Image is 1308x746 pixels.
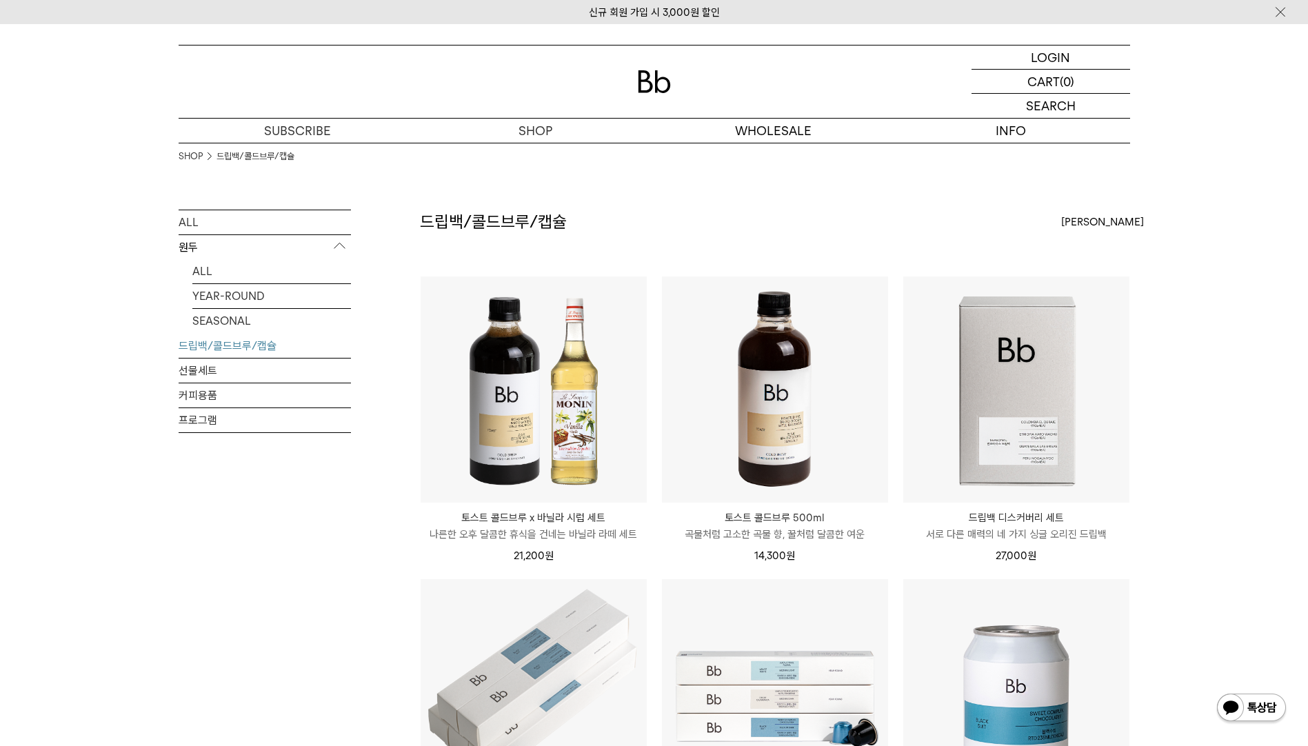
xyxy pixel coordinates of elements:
img: 로고 [638,70,671,93]
p: (0) [1060,70,1074,93]
a: SHOP [416,119,654,143]
span: 21,200 [514,550,554,562]
a: 토스트 콜드브루 x 바닐라 시럽 세트 나른한 오후 달콤한 휴식을 건네는 바닐라 라떼 세트 [421,510,647,543]
span: 원 [545,550,554,562]
a: SHOP [179,150,203,163]
span: [PERSON_NAME] [1061,214,1144,230]
p: 토스트 콜드브루 x 바닐라 시럽 세트 [421,510,647,526]
a: 커피용품 [179,383,351,407]
a: 선물세트 [179,359,351,383]
img: 드립백 디스커버리 세트 [903,276,1129,503]
p: INFO [892,119,1130,143]
p: 나른한 오후 달콤한 휴식을 건네는 바닐라 라떼 세트 [421,526,647,543]
a: 신규 회원 가입 시 3,000원 할인 [589,6,720,19]
a: 드립백/콜드브루/캡슐 [217,150,294,163]
a: SEASONAL [192,309,351,333]
p: 드립백 디스커버리 세트 [903,510,1129,526]
img: 토스트 콜드브루 500ml [662,276,888,503]
a: SUBSCRIBE [179,119,416,143]
p: 토스트 콜드브루 500ml [662,510,888,526]
img: 카카오톡 채널 1:1 채팅 버튼 [1216,692,1287,725]
p: LOGIN [1031,46,1070,69]
a: 드립백 디스커버리 세트 서로 다른 매력의 네 가지 싱글 오리진 드립백 [903,510,1129,543]
a: LOGIN [972,46,1130,70]
h2: 드립백/콜드브루/캡슐 [420,210,567,234]
p: WHOLESALE [654,119,892,143]
a: ALL [192,259,351,283]
a: 토스트 콜드브루 500ml 곡물처럼 고소한 곡물 향, 꿀처럼 달콤한 여운 [662,510,888,543]
p: 서로 다른 매력의 네 가지 싱글 오리진 드립백 [903,526,1129,543]
span: 원 [1027,550,1036,562]
p: 곡물처럼 고소한 곡물 향, 꿀처럼 달콤한 여운 [662,526,888,543]
p: SEARCH [1026,94,1076,118]
a: 드립백/콜드브루/캡슐 [179,334,351,358]
a: CART (0) [972,70,1130,94]
a: 프로그램 [179,408,351,432]
a: ALL [179,210,351,234]
p: CART [1027,70,1060,93]
a: YEAR-ROUND [192,284,351,308]
img: 토스트 콜드브루 x 바닐라 시럽 세트 [421,276,647,503]
p: 원두 [179,235,351,260]
span: 원 [786,550,795,562]
span: 27,000 [996,550,1036,562]
span: 14,300 [754,550,795,562]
